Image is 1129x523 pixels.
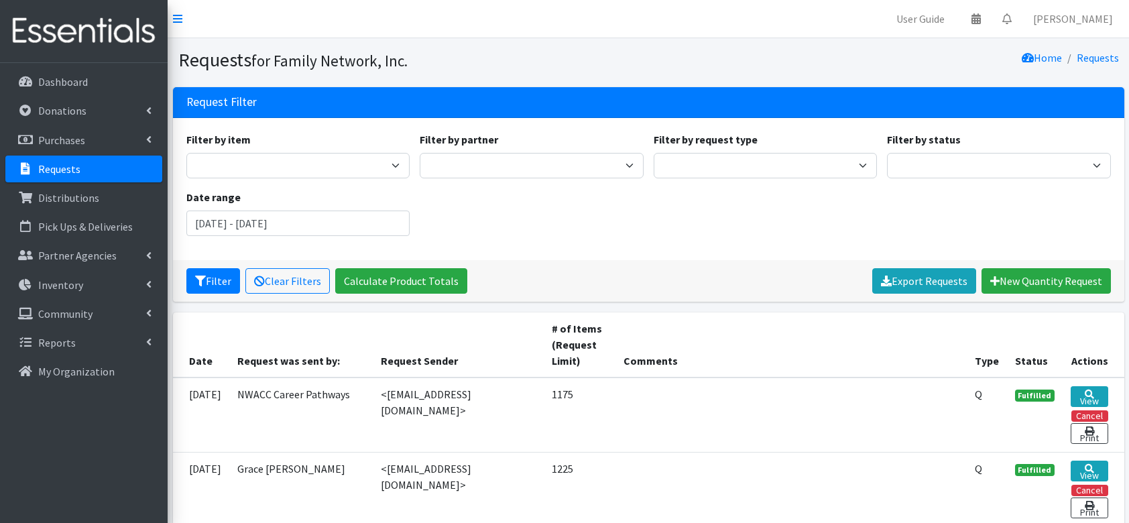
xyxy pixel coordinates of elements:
[229,377,373,453] td: NWACC Career Pathways
[38,249,117,262] p: Partner Agencies
[38,307,93,321] p: Community
[1015,390,1055,402] span: Fulfilled
[1071,423,1108,444] a: Print
[5,300,162,327] a: Community
[38,162,80,176] p: Requests
[245,268,330,294] a: Clear Filters
[1071,461,1108,481] a: View
[5,272,162,298] a: Inventory
[886,5,955,32] a: User Guide
[1015,464,1055,476] span: Fulfilled
[186,211,410,236] input: January 1, 2011 - December 31, 2011
[173,377,229,453] td: [DATE]
[1077,51,1119,64] a: Requests
[5,184,162,211] a: Distributions
[1022,5,1124,32] a: [PERSON_NAME]
[5,213,162,240] a: Pick Ups & Deliveries
[38,220,133,233] p: Pick Ups & Deliveries
[975,388,982,401] abbr: Quantity
[654,131,758,148] label: Filter by request type
[1063,312,1124,377] th: Actions
[5,97,162,124] a: Donations
[1022,51,1062,64] a: Home
[420,131,498,148] label: Filter by partner
[5,68,162,95] a: Dashboard
[872,268,976,294] a: Export Requests
[186,268,240,294] button: Filter
[38,336,76,349] p: Reports
[173,312,229,377] th: Date
[887,131,961,148] label: Filter by status
[38,278,83,292] p: Inventory
[335,268,467,294] a: Calculate Product Totals
[982,268,1111,294] a: New Quantity Request
[373,377,544,453] td: <[EMAIL_ADDRESS][DOMAIN_NAME]>
[178,48,644,72] h1: Requests
[544,312,615,377] th: # of Items (Request Limit)
[186,189,241,205] label: Date range
[5,127,162,154] a: Purchases
[5,329,162,356] a: Reports
[38,75,88,89] p: Dashboard
[38,133,85,147] p: Purchases
[229,312,373,377] th: Request was sent by:
[1071,485,1108,496] button: Cancel
[975,462,982,475] abbr: Quantity
[5,242,162,269] a: Partner Agencies
[5,156,162,182] a: Requests
[544,377,615,453] td: 1175
[251,51,408,70] small: for Family Network, Inc.
[5,9,162,54] img: HumanEssentials
[186,95,257,109] h3: Request Filter
[186,131,251,148] label: Filter by item
[1007,312,1063,377] th: Status
[38,365,115,378] p: My Organization
[1071,410,1108,422] button: Cancel
[615,312,967,377] th: Comments
[967,312,1007,377] th: Type
[38,191,99,205] p: Distributions
[1071,386,1108,407] a: View
[373,312,544,377] th: Request Sender
[38,104,86,117] p: Donations
[1071,498,1108,518] a: Print
[5,358,162,385] a: My Organization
